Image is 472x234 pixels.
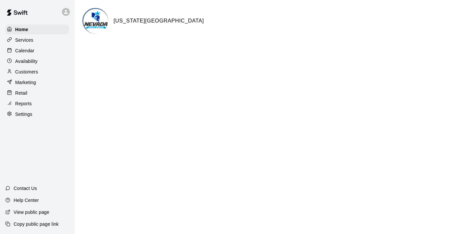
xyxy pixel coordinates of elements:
a: Calendar [5,46,69,56]
p: Contact Us [14,185,37,192]
p: View public page [14,209,49,215]
p: Customers [15,69,38,75]
a: Marketing [5,77,69,87]
p: Help Center [14,197,39,204]
p: Settings [15,111,32,117]
a: Availability [5,56,69,66]
p: Reports [15,100,32,107]
p: Marketing [15,79,36,86]
img: Nevada Youth Sports Center logo [83,9,108,34]
a: Reports [5,99,69,109]
p: Retail [15,90,27,96]
p: Services [15,37,33,43]
p: Home [15,26,28,33]
p: Calendar [15,47,34,54]
a: Services [5,35,69,45]
h6: [US_STATE][GEOGRAPHIC_DATA] [114,17,204,25]
p: Availability [15,58,38,65]
a: Retail [5,88,69,98]
a: Customers [5,67,69,77]
p: Copy public page link [14,221,59,227]
a: Settings [5,109,69,119]
a: Home [5,24,69,34]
